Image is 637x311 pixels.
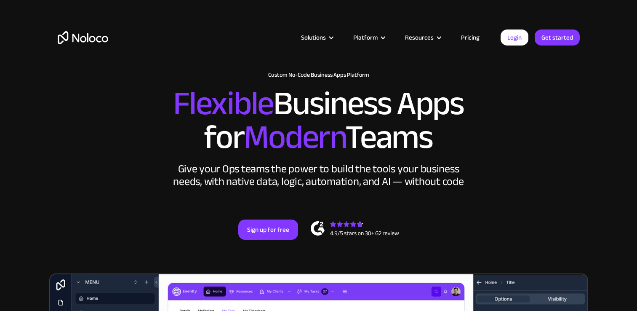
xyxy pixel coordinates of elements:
div: Give your Ops teams the power to build the tools your business needs, with native data, logic, au... [171,163,466,188]
span: Flexible [173,72,273,135]
div: Platform [343,32,394,43]
a: home [58,31,108,44]
div: Resources [405,32,434,43]
div: Solutions [291,32,343,43]
a: Login [501,29,528,46]
div: Platform [353,32,378,43]
a: Pricing [450,32,490,43]
a: Sign up for free [238,220,298,240]
div: Resources [394,32,450,43]
span: Modern [244,106,345,169]
a: Get started [535,29,580,46]
h2: Business Apps for Teams [58,87,580,154]
div: Solutions [301,32,326,43]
